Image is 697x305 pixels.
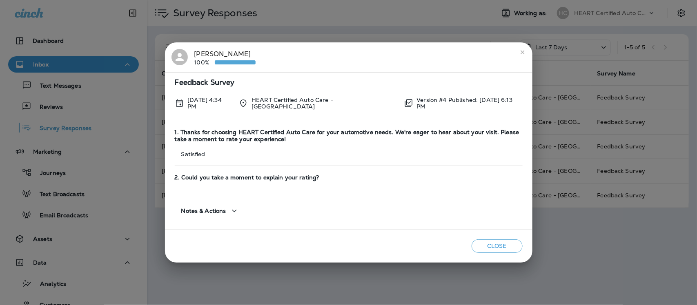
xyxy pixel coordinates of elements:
[175,174,523,181] span: 2. Could you take a moment to explain your rating?
[516,46,529,59] button: close
[175,199,246,223] button: Notes & Actions
[175,129,523,143] span: 1. Thanks for choosing HEART Certified Auto Care for your automotive needs. We're eager to hear a...
[472,239,523,253] button: Close
[252,97,397,110] p: HEART Certified Auto Care - [GEOGRAPHIC_DATA]
[175,79,523,86] span: Feedback Survey
[417,97,523,110] p: Version #4 Published: [DATE] 6:13 PM
[187,97,232,110] p: Oct 2, 2025 4:34 PM
[194,59,215,66] p: 100%
[175,151,523,157] p: Satisfied
[194,49,256,66] div: [PERSON_NAME]
[181,208,226,214] span: Notes & Actions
